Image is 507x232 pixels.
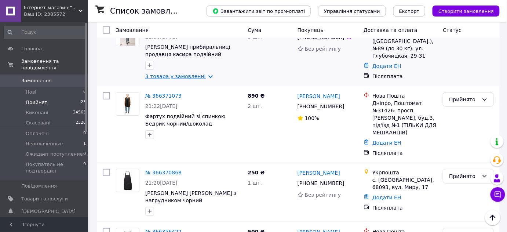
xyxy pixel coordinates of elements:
[372,204,437,211] div: Післяплата
[145,170,182,175] a: № 366370868
[24,11,88,18] div: Ваш ID: 2385572
[145,93,182,99] a: № 366371073
[248,180,262,186] span: 1 шт.
[372,73,437,80] div: Післяплата
[21,208,76,215] span: [DEMOGRAPHIC_DATA]
[372,169,437,176] div: Укрпошта
[372,99,437,136] div: Дніпро, Поштомат №31426: просп. [PERSON_NAME], буд.3, під'їзд №1 (ТІЛЬКИ ДЛЯ МЕШКАНЦІВ)
[26,151,83,157] span: Ожидает поступление
[21,58,88,71] span: Замовлення та повідомлення
[83,141,86,147] span: 1
[248,93,265,99] span: 890 ₴
[364,27,417,33] span: Доставка та оплата
[21,183,57,189] span: Повідомлення
[145,73,206,79] a: 3 товара у замовленні
[83,89,86,95] span: 0
[372,63,401,69] a: Додати ЕН
[248,27,261,33] span: Cума
[4,26,87,39] input: Пошук
[26,141,63,147] span: Неоплаченные
[26,120,51,126] span: Скасовані
[26,99,48,106] span: Прийняті
[26,161,83,174] span: Покупатель не подтвердил
[372,140,401,146] a: Додати ЕН
[83,151,86,157] span: 0
[73,109,86,116] span: 24563
[26,130,49,137] span: Оплачені
[145,103,178,109] span: 21:22[DATE]
[485,210,500,225] button: Наверх
[425,8,500,14] a: Створити замовлення
[21,46,42,52] span: Головна
[81,99,86,106] span: 25
[83,161,86,174] span: 0
[212,8,305,14] span: Завантажити звіт по пром-оплаті
[120,93,135,115] img: Фото товару
[116,27,149,33] span: Замовлення
[83,130,86,137] span: 0
[490,187,505,202] button: Чат з покупцем
[26,109,48,116] span: Виконані
[393,6,426,17] button: Експорт
[438,8,494,14] span: Створити замовлення
[248,103,262,109] span: 2 шт.
[120,169,135,192] img: Фото товару
[145,44,241,72] a: [PERSON_NAME] прибиральниці продавця касира подвійний габардиновий «Трикутник» чорний з фіолетовим
[298,104,344,109] span: [PHONE_NUMBER]
[207,6,311,17] button: Завантажити звіт по пром-оплаті
[298,93,340,100] a: [PERSON_NAME]
[305,192,341,198] span: Без рейтингу
[116,169,139,192] a: Фото товару
[433,6,500,17] button: Створити замовлення
[21,196,68,202] span: Товари та послуги
[372,149,437,157] div: Післяплата
[110,7,185,15] h1: Список замовлень
[318,6,386,17] button: Управління статусами
[76,120,86,126] span: 2320
[305,46,341,52] span: Без рейтингу
[145,190,237,203] a: [PERSON_NAME] [PERSON_NAME] з нагрудником чорний
[116,92,139,116] a: Фото товару
[145,180,178,186] span: 21:20[DATE]
[298,27,324,33] span: Покупець
[26,89,36,95] span: Нові
[21,77,52,84] span: Замовлення
[372,195,401,200] a: Додати ЕН
[399,8,420,14] span: Експорт
[324,8,380,14] span: Управління статусами
[372,92,437,99] div: Нова Пошта
[248,170,265,175] span: 250 ₴
[443,27,462,33] span: Статус
[305,115,320,121] span: 100%
[449,95,479,104] div: Прийнято
[24,4,79,11] span: Інтернет-магазин "МедВіК"
[372,176,437,191] div: с. [GEOGRAPHIC_DATA], 68093, вул. Миру, 17
[298,169,340,177] a: [PERSON_NAME]
[298,180,344,186] span: [PHONE_NUMBER]
[449,172,479,180] div: Прийнято
[372,30,437,59] div: [GEOGRAPHIC_DATA] ([GEOGRAPHIC_DATA].), №89 (до 30 кг): ул. Глубочицкая, 29-31
[145,113,239,141] a: Фартух подвійний зі спинкою Бедрик чорний/шоколад універсальний розмір для клінінгу касирів персо...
